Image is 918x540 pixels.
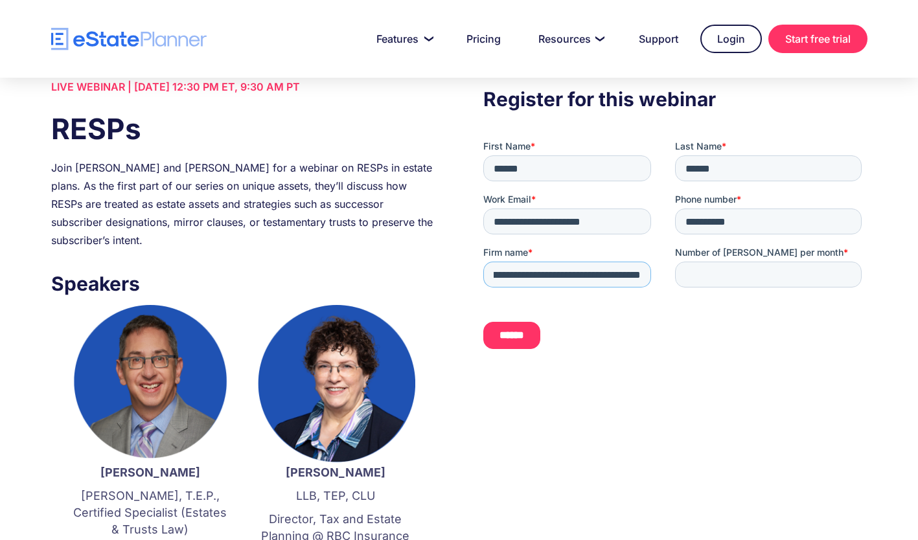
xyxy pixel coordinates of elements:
[100,466,200,479] strong: [PERSON_NAME]
[51,109,435,149] h1: RESPs
[51,78,435,96] div: LIVE WEBINAR | [DATE] 12:30 PM ET, 9:30 AM PT
[71,488,230,538] p: [PERSON_NAME], T.E.P., Certified Specialist (Estates & Trusts Law)
[361,26,444,52] a: Features
[51,269,435,298] h3: Speakers
[523,26,617,52] a: Resources
[51,28,207,51] a: home
[256,488,415,504] p: LLB, TEP, CLU
[768,25,867,53] a: Start free trial
[700,25,762,53] a: Login
[623,26,694,52] a: Support
[483,140,867,372] iframe: Form 0
[483,84,867,114] h3: Register for this webinar
[286,466,385,479] strong: [PERSON_NAME]
[51,159,435,249] div: Join [PERSON_NAME] and [PERSON_NAME] for a webinar on RESPs in estate plans. As the first part of...
[451,26,516,52] a: Pricing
